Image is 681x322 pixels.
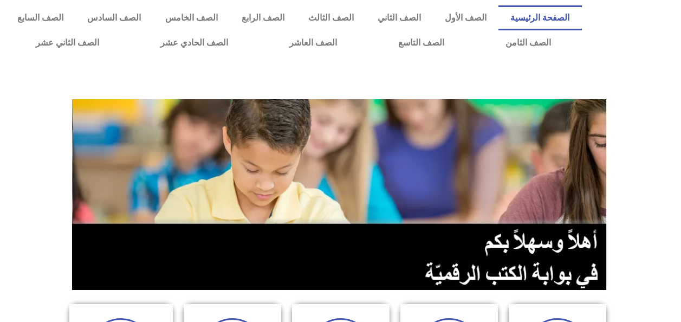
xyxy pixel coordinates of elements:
[368,30,475,55] a: الصف التاسع
[230,5,296,30] a: الصف الرابع
[5,30,130,55] a: الصف الثاني عشر
[475,30,582,55] a: الصف الثامن
[75,5,153,30] a: الصف السادس
[259,30,368,55] a: الصف العاشر
[433,5,498,30] a: الصف الأول
[366,5,433,30] a: الصف الثاني
[5,5,75,30] a: الصف السابع
[296,5,366,30] a: الصف الثالث
[498,5,581,30] a: الصفحة الرئيسية
[130,30,259,55] a: الصف الحادي عشر
[153,5,229,30] a: الصف الخامس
